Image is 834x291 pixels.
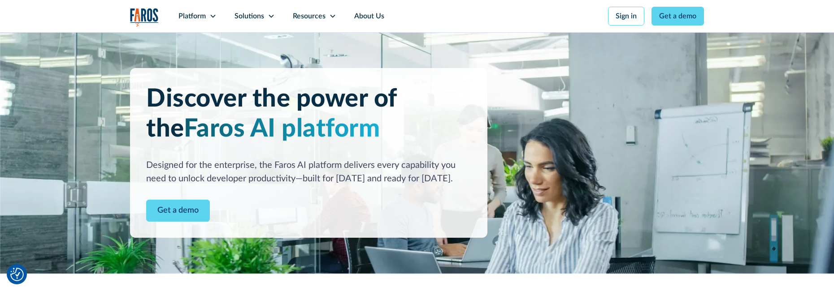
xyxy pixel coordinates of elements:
a: Get a demo [652,7,704,26]
span: Faros AI platform [184,116,380,141]
h1: Discover the power of the [146,84,471,144]
button: Cookie Settings [10,268,24,281]
a: Sign in [608,7,644,26]
a: Contact Modal [146,200,210,222]
img: Logo of the analytics and reporting company Faros. [130,8,159,26]
img: Revisit consent button [10,268,24,281]
a: home [130,8,159,26]
div: Resources [293,11,326,21]
div: Platform [178,11,206,21]
div: Designed for the enterprise, the Faros AI platform delivers every capability you need to unlock d... [146,158,471,185]
div: Solutions [235,11,264,21]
